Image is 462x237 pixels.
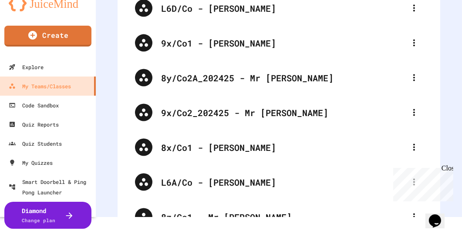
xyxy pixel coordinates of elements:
div: 8x/Co1 - [PERSON_NAME] [161,141,405,154]
button: DiamondChange plan [4,202,91,229]
iframe: chat widget [390,164,453,201]
div: Smart Doorbell & Ping Pong Launcher [9,177,92,197]
div: Code Sandbox [9,100,59,110]
div: My Quizzes [9,157,53,168]
div: 9x/Co1 - [PERSON_NAME] [126,26,432,60]
div: L6A/Co - [PERSON_NAME] [161,176,405,189]
iframe: chat widget [425,202,453,228]
div: L6D/Co - [PERSON_NAME] [161,2,405,15]
div: 8z/Co1 - Mr [PERSON_NAME] [126,200,432,234]
div: My Teams/Classes [9,81,71,91]
span: Change plan [22,217,56,224]
div: L6A/Co - [PERSON_NAME] [126,165,432,200]
div: 8y/Co2A_202425 - Mr [PERSON_NAME] [161,71,405,84]
div: 8y/Co2A_202425 - Mr [PERSON_NAME] [126,60,432,95]
div: Quiz Reports [9,119,59,130]
div: Chat with us now!Close [3,3,60,55]
a: Create [4,26,91,47]
div: Quiz Students [9,138,62,149]
div: 9x/Co1 - [PERSON_NAME] [161,37,405,50]
div: 9x/Co2_202425 - Mr [PERSON_NAME] [161,106,405,119]
div: Explore [9,62,44,72]
div: 8x/Co1 - [PERSON_NAME] [126,130,432,165]
div: 9x/Co2_202425 - Mr [PERSON_NAME] [126,95,432,130]
div: 8z/Co1 - Mr [PERSON_NAME] [161,210,405,224]
div: Diamond [22,206,56,224]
